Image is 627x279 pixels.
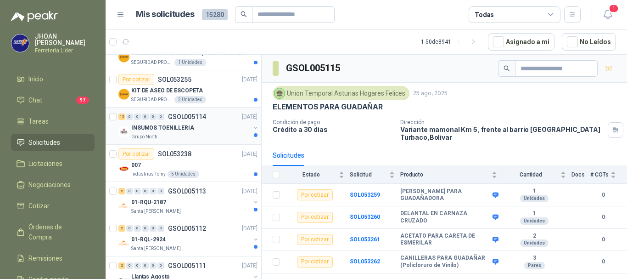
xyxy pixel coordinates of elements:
[350,258,380,265] a: SOL053262
[11,250,95,267] a: Remisiones
[11,176,95,194] a: Negociaciones
[350,171,387,178] span: Solicitud
[11,113,95,130] a: Tareas
[562,33,616,51] button: No Leídos
[503,233,566,240] b: 2
[150,188,157,194] div: 0
[524,262,545,269] div: Pares
[168,188,206,194] p: GSOL005113
[400,171,490,178] span: Producto
[131,198,166,207] p: 01-RQU-2187
[242,150,258,159] p: [DATE]
[131,124,194,132] p: INSUMOS TOENILLERIA
[350,192,380,198] b: SOL053259
[131,208,181,215] p: Santa [PERSON_NAME]
[241,11,247,17] span: search
[590,213,616,222] b: 0
[590,171,609,178] span: # COTs
[131,245,181,252] p: Santa [PERSON_NAME]
[350,214,380,220] a: SOL053260
[242,187,258,196] p: [DATE]
[131,86,203,95] p: KIT DE ASEO DE ESCOPETA
[76,97,89,104] span: 97
[134,225,141,232] div: 0
[142,225,149,232] div: 0
[11,34,29,52] img: Company Logo
[118,225,125,232] div: 2
[28,180,71,190] span: Negociaciones
[350,166,400,184] th: Solicitud
[142,188,149,194] div: 0
[150,262,157,269] div: 0
[242,113,258,121] p: [DATE]
[118,148,154,159] div: Por cotizar
[520,239,549,247] div: Unidades
[106,70,261,108] a: Por cotizarSOL053255[DATE] Company LogoKIT DE ASEO DE ESCOPETASEGURIDAD PROVISER LTDA2 Unidades
[350,236,380,243] a: SOL053261
[28,74,43,84] span: Inicio
[118,74,154,85] div: Por cotizar
[503,166,571,184] th: Cantidad
[158,76,191,83] p: SOL053255
[118,223,259,252] a: 2 0 0 0 0 0 GSOL005112[DATE] Company Logo01-RQL-2924Santa [PERSON_NAME]
[286,61,341,75] h3: GSOL005115
[134,188,141,194] div: 0
[28,95,42,105] span: Chat
[142,114,149,120] div: 0
[475,10,494,20] div: Todas
[400,166,503,184] th: Producto
[134,114,141,120] div: 0
[273,150,304,160] div: Solicitudes
[118,111,259,141] a: 15 0 0 0 0 0 GSOL005114[DATE] Company LogoINSUMOS TOENILLERIAGrupo North
[286,166,350,184] th: Estado
[118,200,129,211] img: Company Logo
[503,255,566,262] b: 3
[400,125,604,141] p: Variante mamonal Km 5, frente al barrio [GEOGRAPHIC_DATA] Turbaco , Bolívar
[168,225,206,232] p: GSOL005112
[242,75,258,84] p: [DATE]
[28,222,86,242] span: Órdenes de Compra
[28,201,50,211] span: Cotizar
[126,114,133,120] div: 0
[273,86,409,100] div: Union Temporal Asturias Hogares Felices
[242,262,258,270] p: [DATE]
[520,195,549,202] div: Unidades
[131,171,166,178] p: Industrias Tomy
[118,126,129,137] img: Company Logo
[11,91,95,109] a: Chat97
[168,171,199,178] div: 5 Unidades
[35,48,95,53] p: Ferretería Líder
[590,235,616,244] b: 0
[136,8,195,21] h1: Mis solicitudes
[28,116,49,126] span: Tareas
[11,155,95,172] a: Licitaciones
[35,33,95,46] p: JHOAN [PERSON_NAME]
[118,238,129,249] img: Company Logo
[488,33,554,51] button: Asignado a mi
[297,256,333,268] div: Por cotizar
[297,212,333,223] div: Por cotizar
[118,51,129,63] img: Company Logo
[11,70,95,88] a: Inicio
[202,9,228,20] span: 15280
[157,188,164,194] div: 0
[273,102,383,112] p: ELEMENTOS PARA GUADAÑAR
[28,137,60,148] span: Solicitudes
[158,151,191,157] p: SOL053238
[126,188,133,194] div: 0
[504,65,510,72] span: search
[118,114,125,120] div: 15
[400,255,490,269] b: CANILLERAS PARA GUADAÑAR (Policloruro de Vinilo)
[157,114,164,120] div: 0
[503,171,559,178] span: Cantidad
[400,233,490,247] b: ACETATO PARA CARETA DE ESMERILAR
[131,161,141,170] p: 007
[590,257,616,266] b: 0
[286,171,337,178] span: Estado
[421,34,481,49] div: 1 - 50 de 8941
[11,134,95,151] a: Solicitudes
[609,4,619,13] span: 1
[174,96,206,103] div: 2 Unidades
